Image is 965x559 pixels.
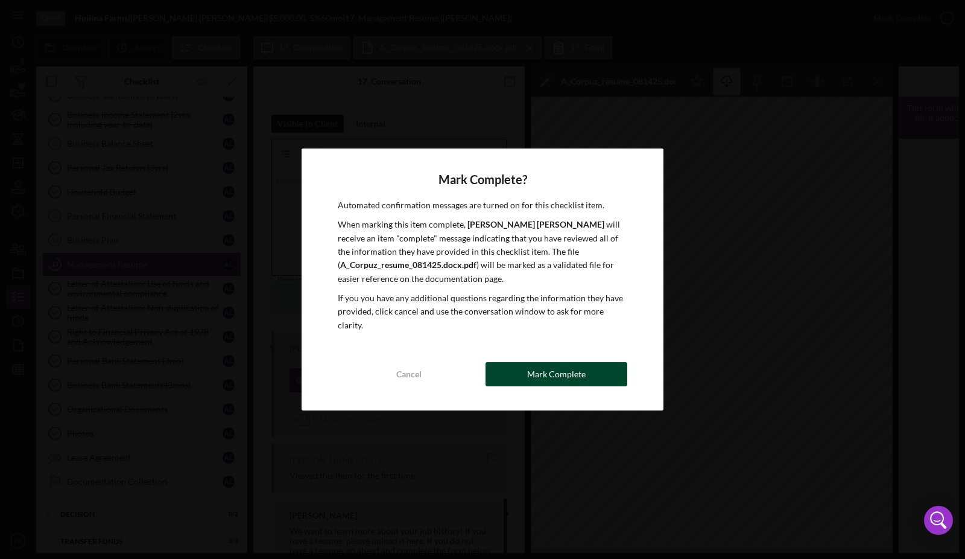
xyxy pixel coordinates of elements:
div: Open Intercom Messenger [924,506,953,535]
p: If you you have any additional questions regarding the information they have provided, click canc... [338,292,627,332]
p: When marking this item complete, will receive an item "complete" message indicating that you have... [338,218,627,286]
button: Mark Complete [486,362,627,386]
b: A_Corpuz_resume_081425.docx.pdf [340,260,476,270]
h4: Mark Complete? [338,173,627,187]
div: Cancel [396,362,422,386]
p: Automated confirmation messages are turned on for this checklist item. [338,199,627,212]
div: Mark Complete [527,362,586,386]
button: Cancel [338,362,479,386]
b: [PERSON_NAME] [PERSON_NAME] [467,219,604,229]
